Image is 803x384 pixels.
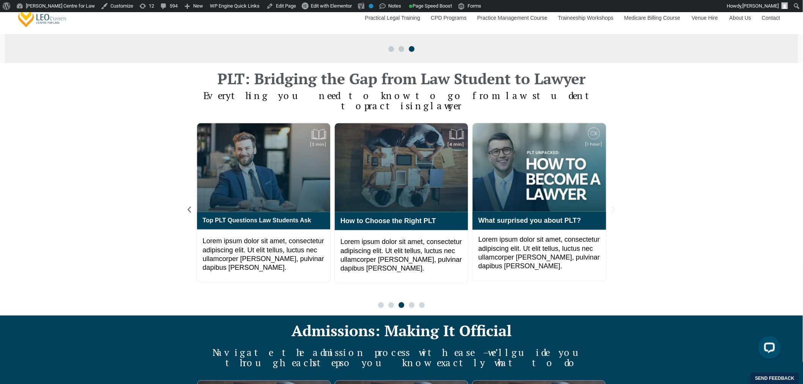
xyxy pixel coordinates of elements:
[752,333,784,365] iframe: LiveChat chat widget
[389,302,394,308] span: Go to slide 2
[488,346,512,359] span: we’ll
[334,123,468,283] div: 4 / 5
[359,2,425,34] a: Practical Legal Training
[431,100,462,112] span: lawyer
[203,90,600,113] span: Everything you need to know to go from law student to
[197,123,330,212] img: Top PLT Questions Law Students Ask
[313,357,340,369] span: step
[17,6,68,28] a: [PERSON_NAME] Centre for Law
[203,237,324,273] p: Lorem ipsum dolor sit amet, consectetur adipiscing elit. Ut elit tellus, luctus nec ullamcorper [...
[340,238,462,274] p: Lorem ipsum dolor sit amet, consectetur adipiscing elit. Ut elit tellus, luctus nec ullamcorper [...
[743,3,779,9] span: [PERSON_NAME]
[619,2,686,34] a: Medicare Billing Course
[409,302,415,308] span: Go to slide 4
[226,346,590,370] span: guide you through each
[472,2,553,34] a: Practice Management Course
[197,123,606,308] div: Carousel
[335,123,468,212] img: How to Choose the Right PLT
[479,236,600,271] p: Lorem ipsum dolor sit amet, consectetur adipiscing elit. Ut elit tellus, luctus nec ullamcorper [...
[388,46,394,52] span: Go to slide 1
[756,2,786,34] a: Contact
[686,2,724,34] a: Venue Hire
[609,206,618,214] div: Next slide
[399,302,405,308] span: Go to slide 3
[419,302,425,308] span: Go to slide 5
[378,302,384,308] span: Go to slide 1
[425,2,471,34] a: CPD Programs
[472,123,606,283] div: 5 / 5
[197,123,331,283] div: 3 / 5
[340,357,578,369] span: so you know exactly what to do
[398,46,404,52] span: Go to slide 2
[185,71,618,86] h2: PLT: Bridging the Gap from Law Student to Lawyer
[409,46,414,52] span: Go to slide 3
[479,217,581,225] a: What surprised you about PLT?
[213,346,488,359] span: Navigate the admission process with ease –
[340,217,436,225] a: How to Choose the Right PLT
[185,323,618,338] h2: Admissions: Making It Official
[724,2,756,34] a: About Us
[185,206,194,214] div: Previous slide
[365,100,431,112] span: practising
[369,4,373,8] div: No index
[553,2,619,34] a: Traineeship Workshops
[311,3,352,9] span: Edit with Elementor
[203,217,311,224] a: Top PLT Questions Law Students Ask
